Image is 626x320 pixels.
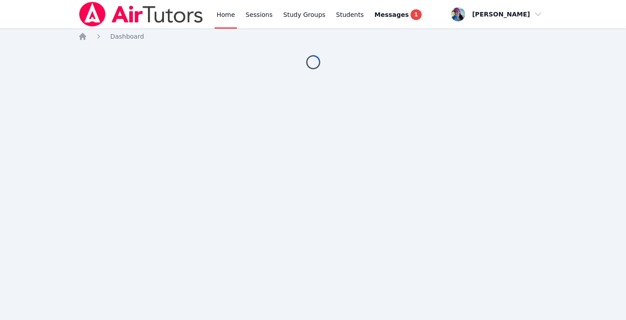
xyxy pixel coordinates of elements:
[375,10,409,19] span: Messages
[411,9,421,20] span: 1
[78,32,548,41] nav: Breadcrumb
[110,32,144,41] a: Dashboard
[78,2,204,27] img: Air Tutors
[110,33,144,40] span: Dashboard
